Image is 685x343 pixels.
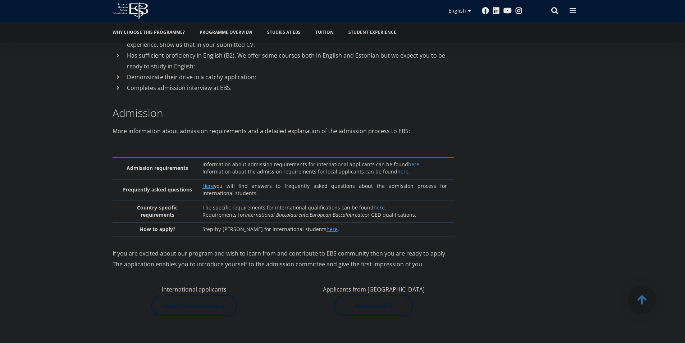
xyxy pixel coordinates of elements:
a: Tuition [315,29,334,36]
a: Youtube [503,7,512,14]
p: The application enables you to introduce yourself to the admission committee and give the first i... [113,259,454,270]
a: Linkedin [493,7,500,14]
span: Last Name [171,0,194,7]
a: here [374,204,385,211]
p: Information about the admission requirements for local applicants can be found . [202,168,447,175]
p: The specific requirements for international qualifications can be found . [202,204,447,211]
p: Step-by-[PERSON_NAME] for international students . [202,226,447,233]
img: Apply in DreamApply [151,295,237,316]
span: Technology Innovation MBA [8,119,69,125]
input: One-year MBA (in Estonian) [2,100,6,105]
a: Instagram [515,7,522,14]
a: Programme overview [200,29,252,36]
li: Demonstrate their drive in a catchy application; [113,72,454,82]
a: Student experience [348,29,396,36]
h3: Admission [113,108,454,118]
p: Requirements for , or GED qualifications. [202,211,447,218]
p: If you are excited about our program and wish to learn from and contribute to EBS community then ... [113,248,454,259]
span: Two-year MBA [8,109,39,116]
li: Has sufficient proficiency in English (B2). We offer some courses both in English and Estonian bu... [113,50,454,72]
strong: Admission requirements [127,164,188,171]
td: you will find answers to frequently asked questions about the admission process for international... [199,179,454,201]
em: European Baccalaureate [310,211,365,218]
strong: Country-specific requirements [137,204,178,218]
strong: Frequently asked questions [123,186,192,193]
a: here [408,161,419,168]
p: More information about admission requirements and a detailed explanation of the admission process... [113,126,454,136]
input: Two-year MBA [2,110,6,114]
p: International applicants [113,284,276,295]
em: International Baccalaureate [245,211,308,218]
a: Here [202,182,214,190]
p: Applicants from [GEOGRAPHIC_DATA] [292,284,456,295]
strong: How to apply? [140,226,175,233]
a: here [397,168,408,175]
p: Information about admission requirements for international applicants can be found . [202,161,447,168]
a: Why choose this programme? [113,29,185,36]
a: Facebook [482,7,489,14]
input: Technology Innovation MBA [2,119,6,124]
img: Apply in SAIS [334,295,413,316]
a: here [326,226,338,233]
a: Studies at EBS [267,29,301,36]
li: Completes admission interview at EBS. [113,82,454,93]
span: One-year MBA (in Estonian) [8,100,67,107]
